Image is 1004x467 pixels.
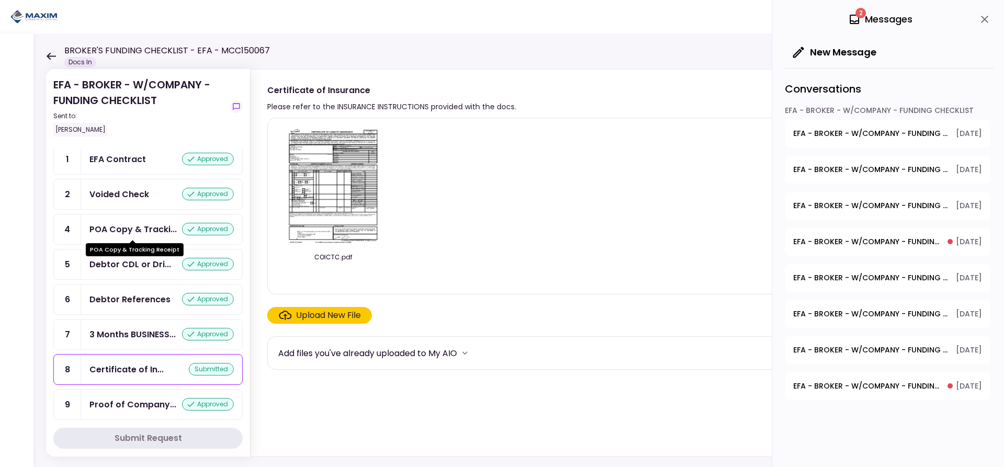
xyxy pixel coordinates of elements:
span: EFA - BROKER - W/COMPANY - FUNDING CHECKLIST - Dealer's Final Invoice [793,128,949,139]
div: 4 [54,214,81,244]
span: [DATE] [956,128,982,139]
span: EFA - BROKER - W/COMPANY - FUNDING CHECKLIST - Company Articles [793,345,949,356]
span: EFA - BROKER - W/COMPANY - FUNDING CHECKLIST - Debtor Sales Tax Treatment [793,164,949,175]
div: COICTC.pdf [278,253,388,262]
a: 73 Months BUSINESS Bank Statementsapproved [53,319,243,350]
div: EFA - BROKER - W/COMPANY - FUNDING CHECKLIST [53,77,226,136]
a: 8Certificate of Insurancesubmitted [53,354,243,385]
div: Add files you've already uploaded to My AIO [278,347,457,360]
div: Certificate of Insurance [267,84,516,97]
div: 1 [54,144,81,174]
button: open-conversation [785,300,990,328]
div: Certificate of InsurancePlease refer to the INSURANCE INSTRUCTIONS provided with the docs.submitt... [250,69,983,457]
span: [DATE] [956,381,982,392]
a: 6Debtor Referencesapproved [53,284,243,315]
span: EFA - BROKER - W/COMPANY - FUNDING CHECKLIST - GPS #2 Installed & Pinged [793,236,940,247]
div: EFA Contract [89,153,146,166]
span: EFA - BROKER - W/COMPANY - FUNDING CHECKLIST - POA - Original POA (not CA or GA) (Received in house) [793,200,949,211]
div: approved [182,293,234,305]
span: [DATE] [956,309,982,320]
div: Messages [848,12,912,27]
button: more [457,345,473,361]
div: 7 [54,320,81,349]
div: approved [182,398,234,411]
div: Submit Request [115,432,182,445]
div: 3 Months BUSINESS Bank Statements [89,328,176,341]
button: open-conversation [785,156,990,184]
span: EFA - BROKER - W/COMPANY - FUNDING CHECKLIST - Title Application [793,272,949,283]
div: Proof of Company Ownership [89,398,176,411]
div: approved [182,328,234,340]
a: 4POA Copy & Tracking Receiptapproved [53,214,243,245]
span: EFA - BROKER - W/COMPANY - FUNDING CHECKLIST - Proof of Company FEIN [793,381,940,392]
a: 9Proof of Company Ownershipapproved [53,389,243,420]
button: open-conversation [785,336,990,364]
span: Click here to upload the required document [267,307,372,324]
div: [PERSON_NAME] [53,123,108,136]
button: close [976,10,994,28]
div: approved [182,188,234,200]
div: Voided Check [89,188,149,201]
a: 2Voided Checkapproved [53,179,243,210]
div: POA Copy & Tracking Receipt [86,243,184,256]
div: Please refer to the INSURANCE INSTRUCTIONS provided with the docs. [267,100,516,113]
span: [DATE] [956,345,982,356]
div: approved [182,258,234,270]
div: Debtor CDL or Driver License [89,258,171,271]
div: approved [182,223,234,235]
button: open-conversation [785,228,990,256]
button: open-conversation [785,120,990,147]
div: 9 [54,390,81,419]
div: submitted [189,363,234,375]
div: 2 [54,179,81,209]
button: Submit Request [53,428,243,449]
div: Debtor References [89,293,170,306]
button: open-conversation [785,264,990,292]
span: 2 [855,8,866,18]
span: [DATE] [956,200,982,211]
span: [DATE] [956,236,982,247]
div: Conversations [785,68,994,105]
span: [DATE] [956,272,982,283]
a: 1EFA Contractapproved [53,144,243,175]
span: [DATE] [956,164,982,175]
div: Certificate of Insurance [89,363,164,376]
button: New Message [785,39,885,66]
button: open-conversation [785,192,990,220]
button: show-messages [230,100,243,113]
div: 5 [54,249,81,279]
div: Upload New File [296,309,361,322]
div: 8 [54,355,81,384]
div: Docs In [64,57,96,67]
div: Sent to: [53,111,226,121]
div: 6 [54,284,81,314]
img: Partner icon [10,9,58,25]
span: EFA - BROKER - W/COMPANY - FUNDING CHECKLIST - Proof of Down Payment 1 [793,309,949,320]
div: POA Copy & Tracking Receipt [89,223,177,236]
div: approved [182,153,234,165]
h1: BROKER'S FUNDING CHECKLIST - EFA - MCC150067 [64,44,270,57]
a: 5Debtor CDL or Driver Licenseapproved [53,249,243,280]
button: open-conversation [785,372,990,400]
div: EFA - BROKER - W/COMPANY - FUNDING CHECKLIST [785,105,990,120]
